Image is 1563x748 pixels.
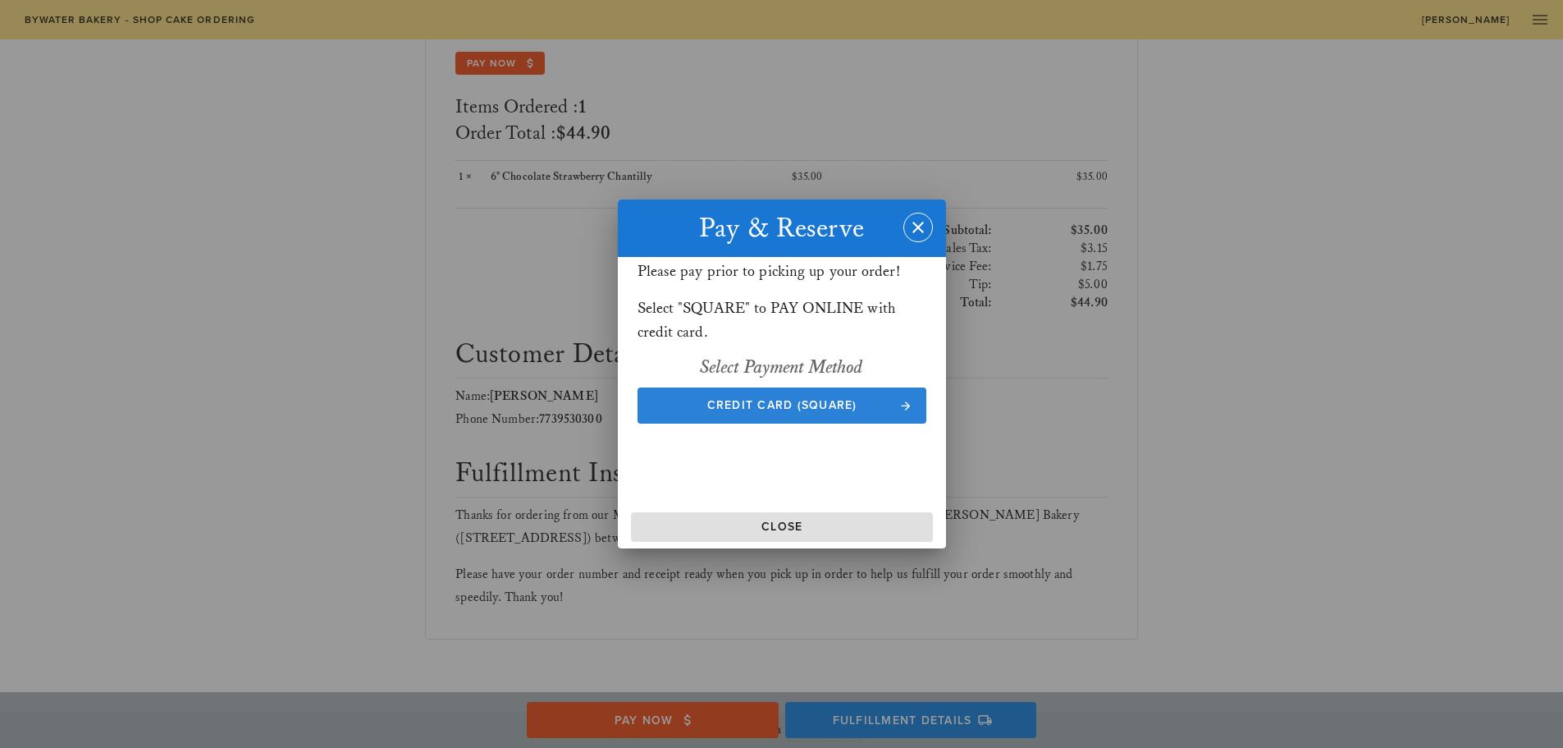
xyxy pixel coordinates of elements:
[653,398,910,412] span: Credit Card (Square)
[638,520,926,534] span: Close
[638,355,926,381] h2: Select Payment Method
[699,212,864,246] span: Pay & Reserve
[638,388,926,424] button: Credit Card (Square)
[638,297,926,345] p: Select "SQUARE" to PAY ONLINE with credit card.
[638,260,926,284] p: Please pay prior to picking up your order!
[631,512,933,542] button: Close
